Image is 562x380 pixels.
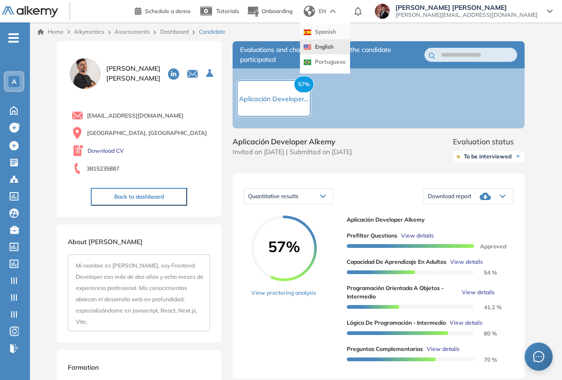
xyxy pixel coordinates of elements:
[446,258,483,266] button: View details
[8,37,19,39] i: -
[428,193,471,200] span: Download report
[300,39,350,54] li: English
[12,78,16,85] span: A
[135,5,190,16] a: Schedule a demo
[304,45,311,50] img: USA
[74,28,104,35] span: Alkymetrics
[347,284,458,301] span: Programación Orientada a Objetos - Intermedio
[401,231,434,240] span: View details
[87,164,119,173] span: 3815235887
[87,112,183,120] span: [EMAIL_ADDRESS][DOMAIN_NAME]
[251,289,317,297] a: View proctoring analysis
[450,258,483,266] span: View details
[347,231,397,240] span: Prefilter Questions
[473,304,502,311] span: 41.2 %
[347,345,423,353] span: Preguntas complementarias
[395,11,538,19] span: [PERSON_NAME][EMAIL_ADDRESS][DOMAIN_NAME]
[446,319,482,327] button: View details
[347,258,446,266] span: Capacidad de Aprendizaje en Adultos
[300,54,350,69] li: Portuguese
[262,7,292,15] span: Onboarding
[294,76,314,93] span: 57%
[395,4,538,11] span: [PERSON_NAME] [PERSON_NAME]
[347,216,506,224] span: Aplicación Developer Alkemy
[423,345,460,353] button: View details
[319,7,326,15] span: EN
[202,65,219,82] button: Select the active evaluation to evaluate the candidate
[115,28,150,35] a: Assessments
[251,239,317,254] span: 57%
[304,30,311,35] img: ESP
[462,288,495,297] span: View details
[240,45,424,65] span: Evaluations and challenges in which the candidate participated
[37,28,64,36] a: Home
[330,9,336,13] img: arrow
[347,319,446,327] span: Lógica de Programación - Intermedio
[88,147,124,155] a: Download CV
[160,28,189,35] a: Dashboard
[76,262,204,325] span: Mi nombre es [PERSON_NAME], soy Frontend Developer con más de dos años y ocho meses de experienci...
[106,64,161,83] span: [PERSON_NAME] [PERSON_NAME]
[473,243,506,250] span: Approved
[248,193,299,200] span: Quantitative results
[453,136,525,147] span: Evaluation status
[304,60,311,65] img: BRA
[473,269,497,276] span: 54 %
[2,6,58,18] img: Logo
[473,330,497,337] span: 80 %
[533,351,544,362] span: message
[68,363,99,372] span: Formation
[464,153,511,160] span: To be interviewed
[87,129,207,137] span: [GEOGRAPHIC_DATA], [GEOGRAPHIC_DATA]
[91,188,187,206] button: Back to dashboard
[515,154,521,159] img: Arrow icon
[145,7,190,15] span: Schedule a demo
[458,288,495,297] button: View details
[199,28,226,36] span: Candidate
[233,136,352,147] span: Aplicación Developer Alkemy
[300,24,350,39] li: Spanish
[247,1,292,22] button: Onboarding
[427,345,460,353] span: View details
[397,231,434,240] button: View details
[304,6,315,17] img: world
[473,356,497,363] span: 70 %
[68,238,143,246] span: About [PERSON_NAME]
[450,319,482,327] span: View details
[233,147,352,157] span: Invited on [DATE] | Submitted on [DATE]
[239,95,308,103] span: Aplicación Developer...
[216,7,239,15] span: Tutorials
[68,56,102,91] img: PROFILE_MENU_LOGO_USER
